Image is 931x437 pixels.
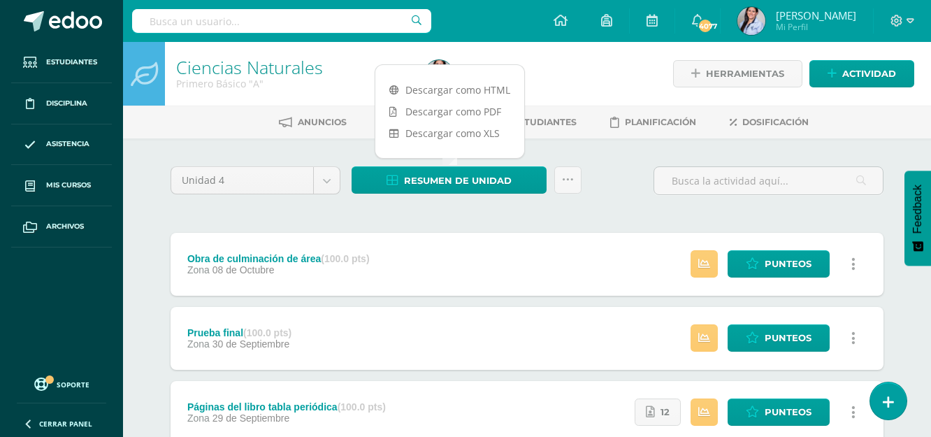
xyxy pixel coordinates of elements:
[625,117,696,127] span: Planificación
[176,77,408,90] div: Primero Básico 'A'
[187,264,210,275] span: Zona
[809,60,914,87] a: Actividad
[321,253,369,264] strong: (100.0 pts)
[698,18,713,34] span: 4077
[46,221,84,232] span: Archivos
[11,165,112,206] a: Mis cursos
[11,42,112,83] a: Estudiantes
[425,60,453,88] img: 21996f1dc71bbb98302dcc9716dc5632.png
[610,111,696,134] a: Planificación
[182,167,303,194] span: Unidad 4
[212,338,290,350] span: 30 de Septiembre
[911,185,924,234] span: Feedback
[765,251,811,277] span: Punteos
[493,111,577,134] a: Estudiantes
[187,413,210,424] span: Zona
[654,167,883,194] input: Busca la actividad aquí...
[187,338,210,350] span: Zona
[11,83,112,124] a: Disciplina
[298,117,347,127] span: Anuncios
[39,419,92,429] span: Cerrar panel
[46,180,91,191] span: Mis cursos
[728,250,830,278] a: Punteos
[352,166,547,194] a: Resumen de unidad
[765,325,811,351] span: Punteos
[187,327,291,338] div: Prueba final
[776,21,856,33] span: Mi Perfil
[171,167,340,194] a: Unidad 4
[765,399,811,425] span: Punteos
[728,399,830,426] a: Punteos
[661,399,670,425] span: 12
[187,401,386,413] div: Páginas del libro tabla periódica
[243,327,291,338] strong: (100.0 pts)
[404,168,512,194] span: Resumen de unidad
[57,380,89,389] span: Soporte
[513,117,577,127] span: Estudiantes
[132,9,431,33] input: Busca un usuario...
[706,61,784,87] span: Herramientas
[742,117,809,127] span: Dosificación
[187,253,370,264] div: Obra de culminación de área
[730,111,809,134] a: Dosificación
[375,101,524,122] a: Descargar como PDF
[375,79,524,101] a: Descargar como HTML
[776,8,856,22] span: [PERSON_NAME]
[212,264,275,275] span: 08 de Octubre
[46,57,97,68] span: Estudiantes
[842,61,896,87] span: Actividad
[338,401,386,413] strong: (100.0 pts)
[279,111,347,134] a: Anuncios
[728,324,830,352] a: Punteos
[635,399,681,426] a: 12
[673,60,802,87] a: Herramientas
[17,374,106,393] a: Soporte
[11,206,112,248] a: Archivos
[212,413,290,424] span: 29 de Septiembre
[176,55,323,79] a: Ciencias Naturales
[46,98,87,109] span: Disciplina
[46,138,89,150] span: Asistencia
[375,122,524,144] a: Descargar como XLS
[904,171,931,266] button: Feedback - Mostrar encuesta
[737,7,765,35] img: 21996f1dc71bbb98302dcc9716dc5632.png
[11,124,112,166] a: Asistencia
[176,57,408,77] h1: Ciencias Naturales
